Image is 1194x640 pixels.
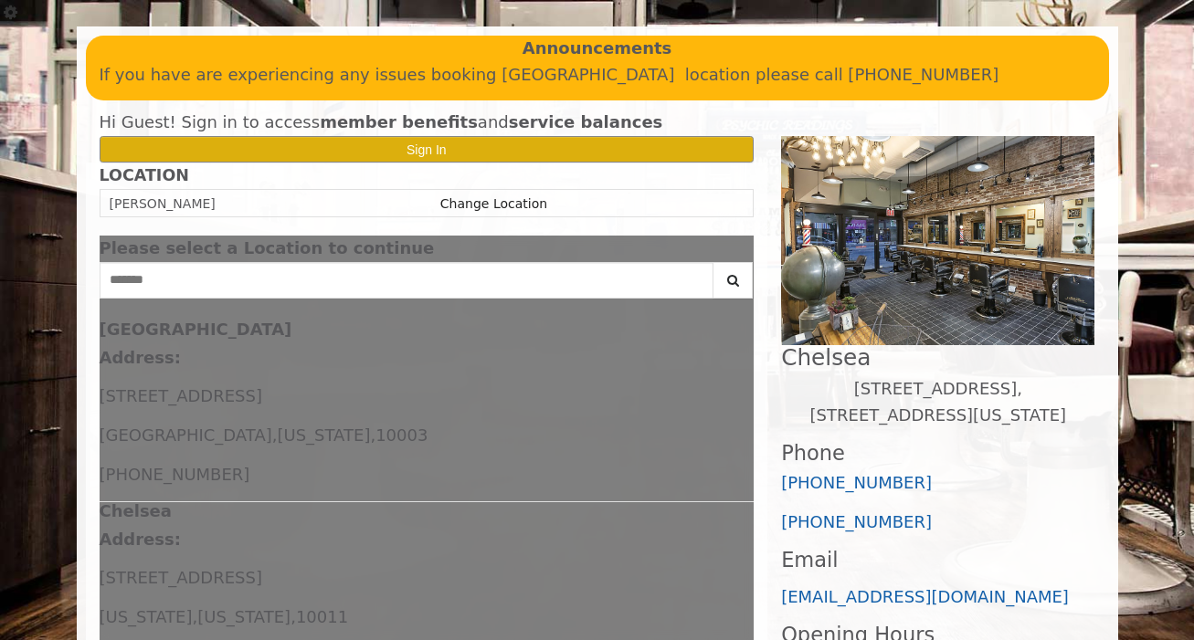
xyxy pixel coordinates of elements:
[781,345,1094,370] h2: Chelsea
[523,36,672,62] b: Announcements
[723,274,744,287] i: Search button
[100,425,272,445] span: [GEOGRAPHIC_DATA]
[100,465,250,484] span: [PHONE_NUMBER]
[781,587,1069,606] a: [EMAIL_ADDRESS][DOMAIN_NAME]
[291,607,296,626] span: ,
[100,568,262,587] span: [STREET_ADDRESS]
[100,166,189,184] b: LOCATION
[100,530,181,549] b: Address:
[192,607,197,626] span: ,
[440,196,547,211] a: Change Location
[296,607,348,626] span: 10011
[100,110,755,136] div: Hi Guest! Sign in to access and
[197,607,291,626] span: [US_STATE]
[100,320,292,339] b: [GEOGRAPHIC_DATA]
[100,62,1095,89] p: If you have are experiencing any issues booking [GEOGRAPHIC_DATA] location please call [PHONE_NUM...
[320,112,478,131] b: member benefits
[100,262,714,299] input: Search Center
[509,112,663,131] b: service balances
[370,425,375,445] span: ,
[100,386,262,405] span: [STREET_ADDRESS]
[110,196,216,211] span: [PERSON_NAME]
[100,136,755,163] button: Sign In
[781,549,1094,572] h3: Email
[781,473,932,492] a: [PHONE_NUMBER]
[781,512,932,531] a: [PHONE_NUMBER]
[781,376,1094,429] p: [STREET_ADDRESS],[STREET_ADDRESS][US_STATE]
[100,238,435,257] span: Please select a Location to continue
[781,442,1094,465] h3: Phone
[100,501,172,520] b: Chelsea
[100,607,193,626] span: [US_STATE]
[100,348,181,367] b: Address:
[100,262,755,308] div: Center Select
[272,425,278,445] span: ,
[375,425,428,445] span: 10003
[726,243,754,255] button: close dialog
[277,425,370,445] span: [US_STATE]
